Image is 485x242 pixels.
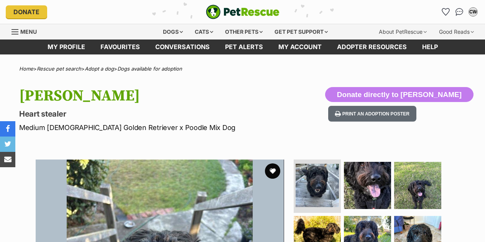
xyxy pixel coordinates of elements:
[148,40,217,54] a: conversations
[93,40,148,54] a: Favourites
[20,28,37,35] span: Menu
[217,40,271,54] a: Pet alerts
[85,66,114,72] a: Adopt a dog
[414,40,446,54] a: Help
[19,66,33,72] a: Home
[40,40,93,54] a: My profile
[19,122,296,133] p: Medium [DEMOGRAPHIC_DATA] Golden Retriever x Poodle Mix Dog
[394,162,441,209] img: Photo of Bodhi Quinnell
[269,24,333,40] div: Get pet support
[453,6,465,18] a: Conversations
[325,87,473,102] button: Donate directly to [PERSON_NAME]
[344,162,391,209] img: Photo of Bodhi Quinnell
[220,24,268,40] div: Other pets
[19,109,296,119] p: Heart stealer
[189,24,219,40] div: Cats
[439,6,479,18] ul: Account quick links
[206,5,279,19] a: PetRescue
[439,6,452,18] a: Favourites
[37,66,81,72] a: Rescue pet search
[19,87,296,105] h1: [PERSON_NAME]
[296,164,339,207] img: Photo of Bodhi Quinnell
[12,24,42,38] a: Menu
[206,5,279,19] img: logo-e224e6f780fb5917bec1dbf3a21bbac754714ae5b6737aabdf751b685950b380.svg
[455,8,464,16] img: chat-41dd97257d64d25036548639549fe6c8038ab92f7586957e7f3b1b290dea8141.svg
[117,66,182,72] a: Dogs available for adoption
[434,24,479,40] div: Good Reads
[373,24,432,40] div: About PetRescue
[469,8,477,16] div: CW
[158,24,188,40] div: Dogs
[6,5,47,18] a: Donate
[328,106,416,122] button: Print an adoption poster
[467,6,479,18] button: My account
[265,163,280,179] button: favourite
[271,40,329,54] a: My account
[329,40,414,54] a: Adopter resources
